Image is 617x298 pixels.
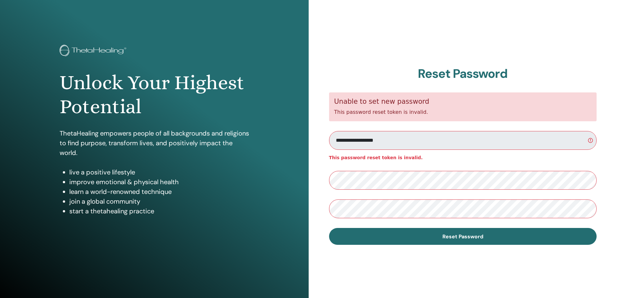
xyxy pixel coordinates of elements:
[69,187,249,197] li: learn a world-renowned technique
[60,71,249,119] h1: Unlock Your Highest Potential
[329,92,597,121] div: This password reset token is invalid.
[442,233,483,240] span: Reset Password
[329,228,597,245] button: Reset Password
[329,66,597,81] h2: Reset Password
[334,98,592,106] h5: Unable to set new password
[69,177,249,187] li: improve emotional & physical health
[69,197,249,206] li: join a global community
[69,206,249,216] li: start a thetahealing practice
[329,155,423,160] strong: This password reset token is invalid.
[60,128,249,158] p: ThetaHealing empowers people of all backgrounds and religions to find purpose, transform lives, a...
[69,167,249,177] li: live a positive lifestyle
